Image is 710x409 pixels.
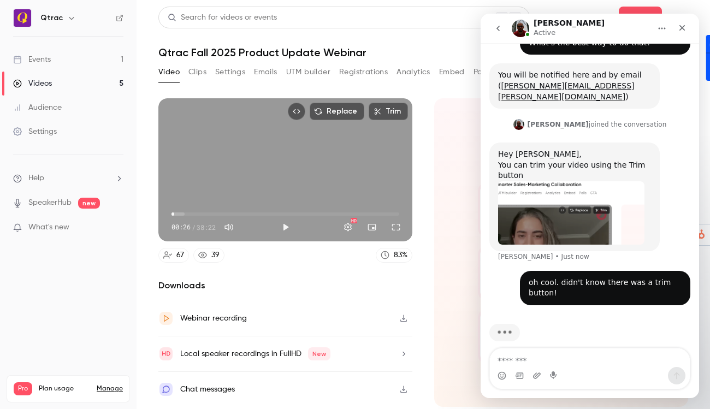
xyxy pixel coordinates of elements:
span: What's new [28,222,69,233]
div: Videos [13,78,52,89]
h6: Qtrac [40,13,63,23]
button: Top Bar Actions [671,9,688,26]
button: ✉️Newsletter [478,246,557,300]
button: Mute [218,216,240,238]
button: Settings [215,63,245,81]
iframe: Noticeable Trigger [110,223,123,233]
div: Local speaker recordings in FullHD [180,347,330,360]
span: Pro [14,382,32,395]
button: Analytics [397,63,430,81]
button: Full screen [385,216,407,238]
a: 39 [193,248,224,263]
div: Audience [13,102,62,113]
button: Embed video [288,103,305,120]
button: Emails [254,63,277,81]
div: 00:26 [171,222,216,232]
button: Replace [310,103,364,120]
iframe: Intercom live chat [481,14,699,398]
img: Qtrac [14,9,31,27]
h2: Downloads [158,279,412,292]
button: Share [619,7,662,28]
div: HD [351,218,357,223]
span: Help [28,173,44,184]
button: UTM builder [286,63,330,81]
button: Clips [188,63,206,81]
div: Events [13,54,51,65]
a: 67 [158,248,189,263]
button: Play [275,216,297,238]
button: Video [158,63,180,81]
span: 38:22 [197,222,216,232]
div: Chat messages [180,383,235,396]
h1: Qtrac Fall 2025 Product Update Webinar [158,46,688,59]
div: 39 [211,250,220,261]
span: / [192,222,196,232]
a: SpeakerHub [28,197,72,209]
button: Polls [474,63,489,81]
div: Search for videos or events [168,12,277,23]
button: Settings [337,216,359,238]
button: Embed [439,63,465,81]
span: New [308,347,330,360]
span: Plan usage [39,384,90,393]
li: help-dropdown-opener [13,173,123,184]
button: 💼LinkedIn post [478,182,557,237]
button: 💬Best quotes [478,309,557,364]
button: Registrations [339,63,388,81]
div: Settings [13,126,57,137]
button: Trim [369,103,408,120]
span: new [78,198,100,209]
div: 67 [176,250,184,261]
div: Webinar recording [180,312,247,325]
div: 83 % [394,250,407,261]
a: 83% [376,248,412,263]
button: Turn on miniplayer [361,216,383,238]
span: 00:26 [171,222,191,232]
a: Manage [97,384,123,393]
